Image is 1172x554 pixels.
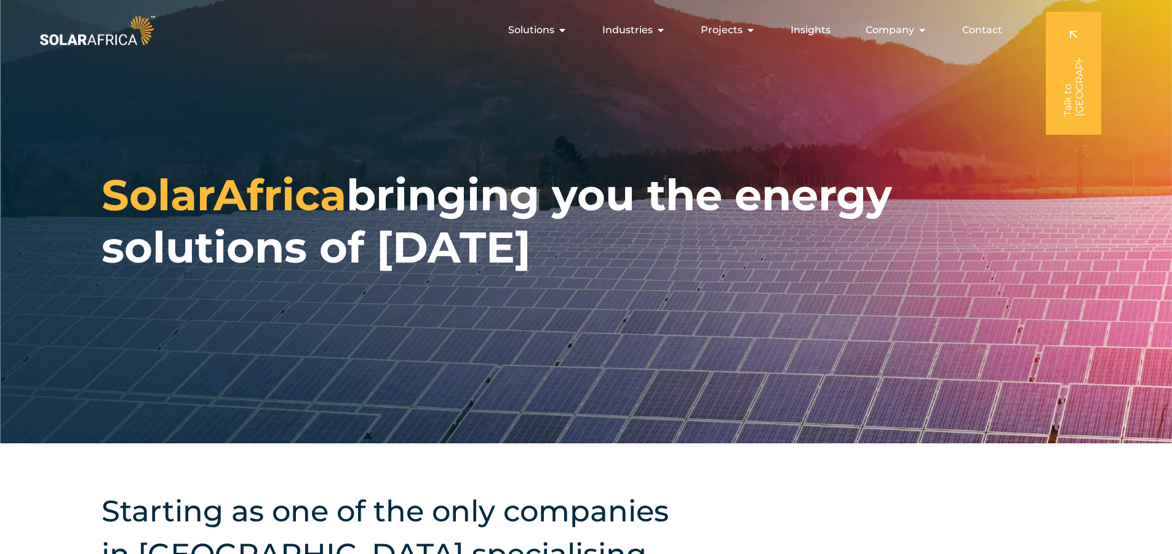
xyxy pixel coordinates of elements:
span: SolarAfrica [102,168,346,221]
span: Industries [602,23,653,38]
a: Contact [962,23,1002,38]
span: Solutions [508,23,554,38]
span: Company [866,23,914,38]
a: Insights [791,23,831,38]
h1: bringing you the energy solutions of [DATE] [102,169,1070,274]
div: Menu Toggle [157,18,1012,42]
span: Projects [701,23,743,38]
nav: Menu [157,18,1012,42]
